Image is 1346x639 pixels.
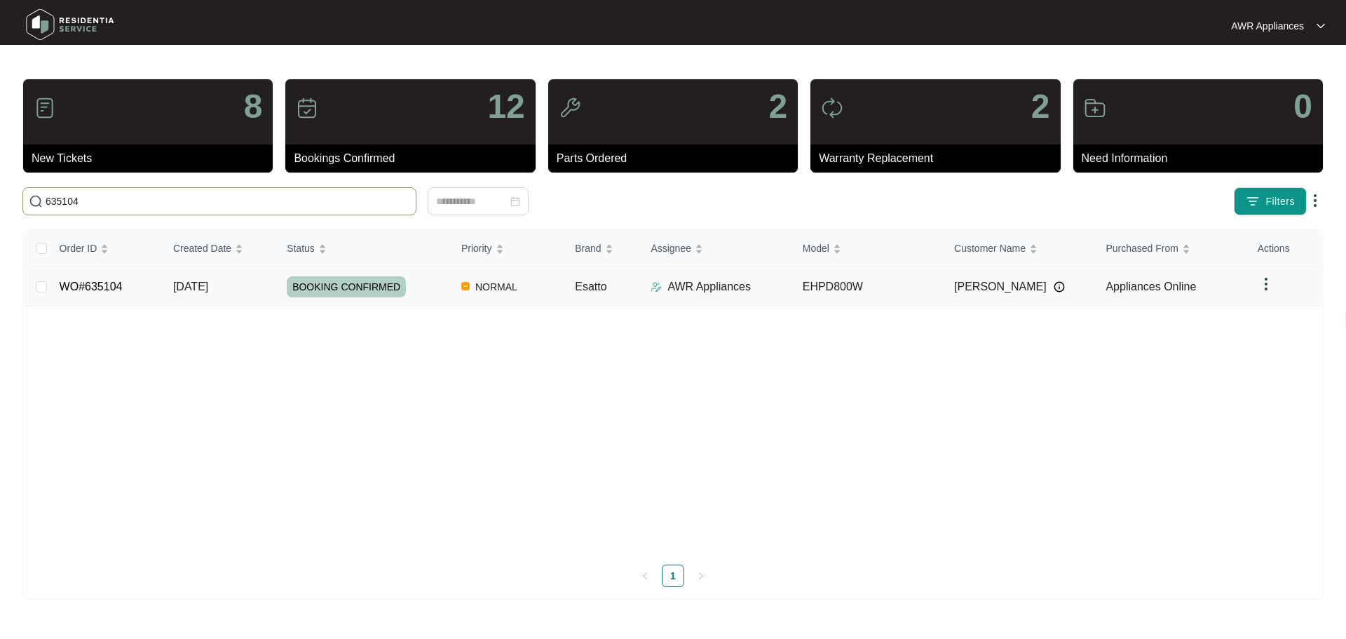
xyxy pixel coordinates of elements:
button: right [690,565,712,587]
p: Bookings Confirmed [294,150,535,167]
th: Status [276,230,450,267]
img: filter icon [1246,194,1260,208]
img: icon [34,97,56,119]
img: Vercel Logo [461,282,470,290]
th: Created Date [162,230,276,267]
p: 12 [487,90,524,123]
span: Customer Name [954,241,1026,256]
img: residentia service logo [21,4,119,46]
p: 2 [768,90,787,123]
span: Assignee [651,241,691,256]
th: Customer Name [943,230,1094,267]
th: Purchased From [1094,230,1246,267]
p: 8 [244,90,263,123]
span: NORMAL [470,278,523,295]
span: Esatto [575,281,606,292]
img: icon [296,97,318,119]
img: search-icon [29,194,43,208]
img: dropdown arrow [1317,22,1325,29]
span: Priority [461,241,492,256]
p: AWR Appliances [1231,19,1304,33]
a: 1 [662,565,684,586]
span: [PERSON_NAME] [954,278,1047,295]
th: Actions [1246,230,1322,267]
img: dropdown arrow [1307,192,1324,209]
span: right [697,572,705,580]
span: Purchased From [1106,241,1178,256]
p: Need Information [1082,150,1323,167]
p: AWR Appliances [667,278,751,295]
button: left [634,565,656,587]
td: EHPD800W [791,267,943,307]
img: icon [559,97,581,119]
img: Assigner Icon [651,281,662,292]
img: icon [821,97,843,119]
span: Filters [1265,194,1295,209]
img: Info icon [1054,281,1065,292]
li: Previous Page [634,565,656,587]
button: filter iconFilters [1234,187,1307,215]
span: Appliances Online [1106,281,1196,292]
th: Brand [564,230,639,267]
a: WO#635104 [60,281,123,292]
span: BOOKING CONFIRMED [287,276,406,297]
span: Model [803,241,829,256]
p: Warranty Replacement [819,150,1060,167]
th: Model [791,230,943,267]
input: Search by Order Id, Assignee Name, Customer Name, Brand and Model [46,194,410,209]
span: Status [287,241,315,256]
li: Next Page [690,565,712,587]
span: [DATE] [173,281,208,292]
th: Assignee [639,230,791,267]
p: 0 [1293,90,1312,123]
span: Brand [575,241,601,256]
span: Order ID [60,241,97,256]
p: 2 [1031,90,1050,123]
span: Created Date [173,241,231,256]
p: New Tickets [32,150,273,167]
th: Priority [450,230,564,267]
li: 1 [662,565,684,587]
th: Order ID [48,230,162,267]
p: Parts Ordered [557,150,798,167]
img: icon [1084,97,1106,119]
img: dropdown arrow [1258,276,1274,292]
span: left [641,572,649,580]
